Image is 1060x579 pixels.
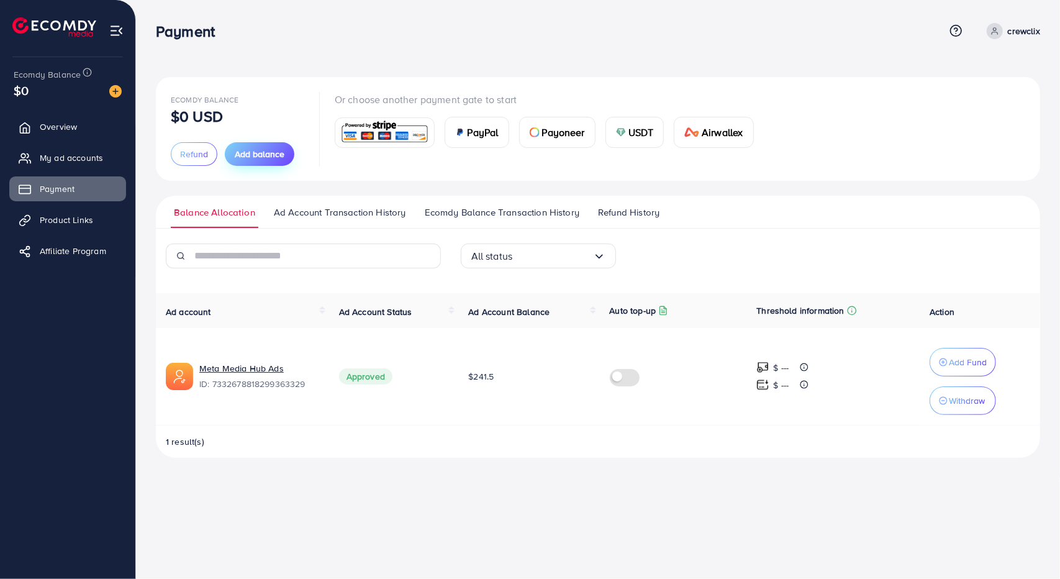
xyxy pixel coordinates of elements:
span: Ad Account Status [339,306,412,318]
span: Approved [339,368,392,385]
button: Withdraw [930,386,996,415]
span: Action [930,306,954,318]
span: Ad Account Balance [468,306,550,318]
a: Meta Media Hub Ads [199,362,284,375]
p: $ --- [773,378,789,393]
a: crewclix [982,23,1040,39]
img: card [455,127,465,137]
a: Payment [9,176,126,201]
a: My ad accounts [9,145,126,170]
span: Payoneer [542,125,585,140]
img: ic-ads-acc.e4c84228.svg [166,363,193,390]
span: My ad accounts [40,152,103,164]
h3: Payment [156,22,225,40]
a: Overview [9,114,126,139]
span: 1 result(s) [166,435,204,448]
a: Product Links [9,207,126,232]
div: <span class='underline'>Meta Media Hub Ads</span></br>7332678818299363329 [199,362,319,391]
span: PayPal [468,125,499,140]
div: Search for option [461,244,616,268]
span: All status [471,247,513,266]
img: top-up amount [756,361,769,374]
span: Refund [180,148,208,160]
span: Ecomdy Balance [171,94,238,105]
p: Add Fund [949,355,987,370]
span: Overview [40,121,77,133]
p: Or choose another payment gate to start [335,92,764,107]
span: Airwallex [702,125,743,140]
p: Withdraw [949,393,985,408]
img: logo [12,17,96,37]
span: $0 [14,81,29,99]
img: card [684,127,699,137]
span: Balance Allocation [174,206,255,219]
span: Refund History [598,206,659,219]
input: Search for option [512,247,592,266]
p: $0 USD [171,109,223,124]
a: Affiliate Program [9,239,126,263]
button: Add balance [225,142,294,166]
span: $241.5 [468,370,494,383]
a: card [335,117,435,148]
span: ID: 7332678818299363329 [199,378,319,390]
span: USDT [628,125,654,140]
p: crewclix [1008,24,1040,39]
a: cardAirwallex [674,117,753,148]
iframe: Chat [1007,523,1051,570]
p: $ --- [773,360,789,375]
span: Payment [40,183,75,195]
img: menu [109,24,124,38]
span: Ecomdy Balance [14,68,81,81]
span: Affiliate Program [40,245,106,257]
img: image [109,85,122,98]
span: Product Links [40,214,93,226]
img: card [616,127,626,137]
span: Add balance [235,148,284,160]
p: Auto top-up [610,303,656,318]
img: card [339,119,430,146]
img: card [530,127,540,137]
a: cardPayPal [445,117,509,148]
span: Ad account [166,306,211,318]
span: Ecomdy Balance Transaction History [425,206,579,219]
span: Ad Account Transaction History [274,206,406,219]
button: Add Fund [930,348,996,376]
p: Threshold information [756,303,844,318]
a: cardUSDT [605,117,664,148]
img: top-up amount [756,378,769,391]
button: Refund [171,142,217,166]
a: cardPayoneer [519,117,596,148]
